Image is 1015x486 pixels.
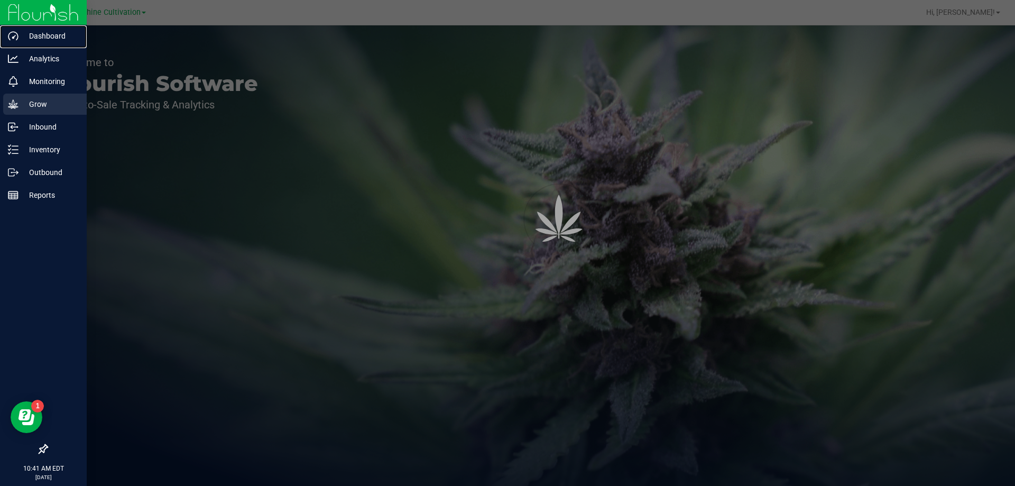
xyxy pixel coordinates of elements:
p: Analytics [19,52,82,65]
p: Outbound [19,166,82,179]
iframe: Resource center unread badge [31,400,44,412]
iframe: Resource center [11,401,42,433]
inline-svg: Inventory [8,144,19,155]
p: [DATE] [5,473,82,481]
inline-svg: Grow [8,99,19,109]
p: Grow [19,98,82,111]
inline-svg: Reports [8,190,19,200]
inline-svg: Monitoring [8,76,19,87]
p: Inventory [19,143,82,156]
p: 10:41 AM EDT [5,464,82,473]
p: Reports [19,189,82,201]
inline-svg: Dashboard [8,31,19,41]
inline-svg: Inbound [8,122,19,132]
p: Dashboard [19,30,82,42]
inline-svg: Outbound [8,167,19,178]
p: Inbound [19,121,82,133]
p: Monitoring [19,75,82,88]
inline-svg: Analytics [8,53,19,64]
